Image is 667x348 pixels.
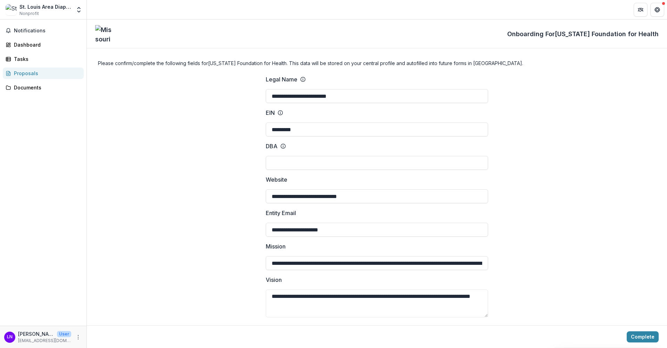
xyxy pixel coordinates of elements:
[18,330,54,338] p: [PERSON_NAME]
[266,175,287,184] p: Website
[57,331,71,337] p: User
[266,209,296,217] p: Entity Email
[627,331,659,342] button: Complete
[14,41,78,48] div: Dashboard
[18,338,71,344] p: [EMAIL_ADDRESS][DOMAIN_NAME]
[266,276,282,284] p: Vision
[14,84,78,91] div: Documents
[19,10,39,17] span: Nonprofit
[266,109,275,117] p: EIN
[14,28,81,34] span: Notifications
[507,29,659,39] p: Onboarding For [US_STATE] Foundation for Health
[74,333,82,341] button: More
[74,3,84,17] button: Open entity switcher
[650,3,664,17] button: Get Help
[634,3,648,17] button: Partners
[95,25,113,42] img: Missouri Foundation for Health logo
[266,142,278,150] p: DBA
[3,39,84,50] a: Dashboard
[266,242,286,251] p: Mission
[6,4,17,15] img: St. Louis Area Diaper Bank
[3,82,84,93] a: Documents
[14,70,78,77] div: Proposals
[3,53,84,65] a: Tasks
[3,68,84,79] a: Proposals
[7,335,13,339] div: Lee Nave
[266,75,297,84] p: Legal Name
[19,3,71,10] div: St. Louis Area Diaper Bank
[14,55,78,63] div: Tasks
[3,25,84,36] button: Notifications
[98,60,656,67] h4: Please confirm/complete the following fields for [US_STATE] Foundation for Health . This data wil...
